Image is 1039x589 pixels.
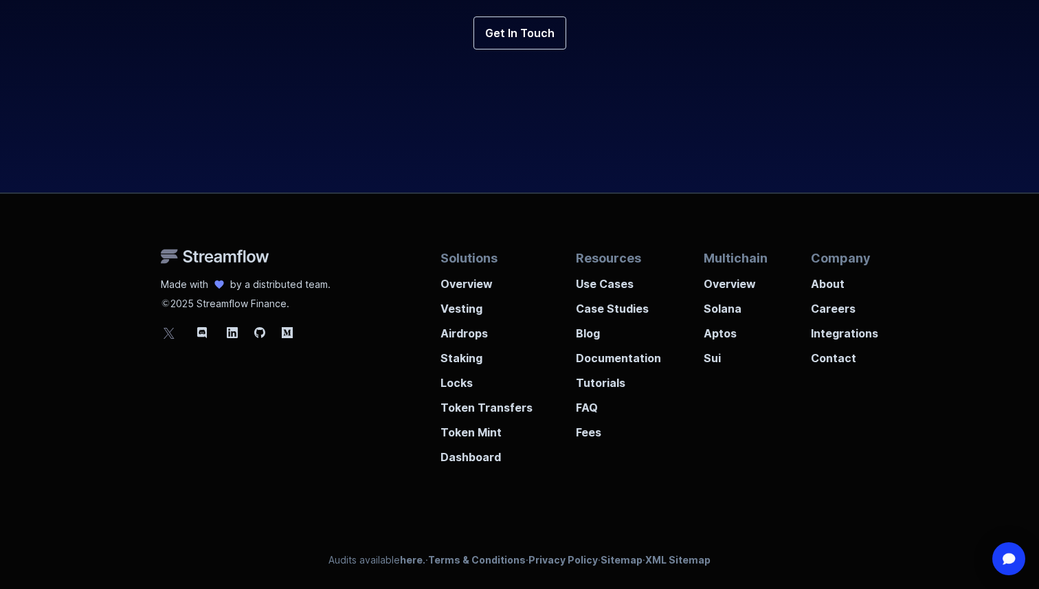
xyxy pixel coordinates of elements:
[440,366,533,391] a: Locks
[992,542,1025,575] div: Open Intercom Messenger
[400,554,425,566] a: here.
[440,342,533,366] a: Staking
[428,554,526,566] a: Terms & Conditions
[161,278,208,291] p: Made with
[811,292,878,317] a: Careers
[704,249,768,267] p: Multichain
[440,249,533,267] p: Solutions
[645,554,711,566] a: XML Sitemap
[811,267,878,292] a: About
[811,249,878,267] p: Company
[576,317,661,342] a: Blog
[576,366,661,391] a: Tutorials
[528,554,598,566] a: Privacy Policy
[440,267,533,292] a: Overview
[601,554,643,566] a: Sitemap
[704,317,768,342] a: Aptos
[576,292,661,317] a: Case Studies
[704,292,768,317] a: Solana
[704,342,768,366] a: Sui
[440,292,533,317] a: Vesting
[440,391,533,416] a: Token Transfers
[576,249,661,267] p: Resources
[576,267,661,292] a: Use Cases
[576,342,661,366] a: Documentation
[230,278,331,291] p: by a distributed team.
[328,553,711,567] p: Audits available · · · ·
[440,416,533,441] a: Token Mint
[161,249,269,264] img: Streamflow Logo
[576,391,661,416] a: FAQ
[473,16,566,49] a: Get In Touch
[440,441,533,465] a: Dashboard
[440,317,533,342] a: Airdrops
[704,267,768,292] a: Overview
[576,416,661,441] a: Fees
[161,291,331,311] p: 2025 Streamflow Finance.
[811,342,878,366] a: Contact
[811,317,878,342] a: Integrations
